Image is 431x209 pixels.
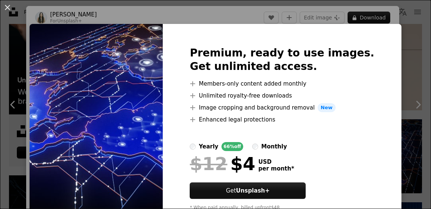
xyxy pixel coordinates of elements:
[199,142,218,151] div: yearly
[190,79,374,88] li: Members-only content added monthly
[258,165,294,172] span: per month *
[221,142,244,151] div: 66% off
[252,144,258,150] input: monthly
[258,159,294,165] span: USD
[190,103,374,112] li: Image cropping and background removal
[261,142,287,151] div: monthly
[190,91,374,100] li: Unlimited royalty-free downloads
[190,154,255,173] div: $4
[190,144,196,150] input: yearly66%off
[190,46,374,73] h2: Premium, ready to use images. Get unlimited access.
[318,103,336,112] span: New
[190,154,227,173] span: $12
[190,182,306,199] button: GetUnsplash+
[236,187,270,194] strong: Unsplash+
[190,115,374,124] li: Enhanced legal protections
